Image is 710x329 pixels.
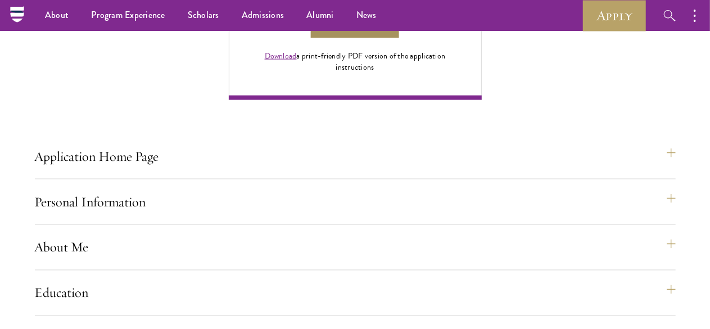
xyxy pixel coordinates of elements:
[252,51,459,73] div: a print-friendly PDF version of the application instructions
[35,234,676,261] button: About Me
[35,143,676,170] button: Application Home Page
[35,280,676,307] button: Education
[265,50,297,62] a: Download
[35,188,676,215] button: Personal Information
